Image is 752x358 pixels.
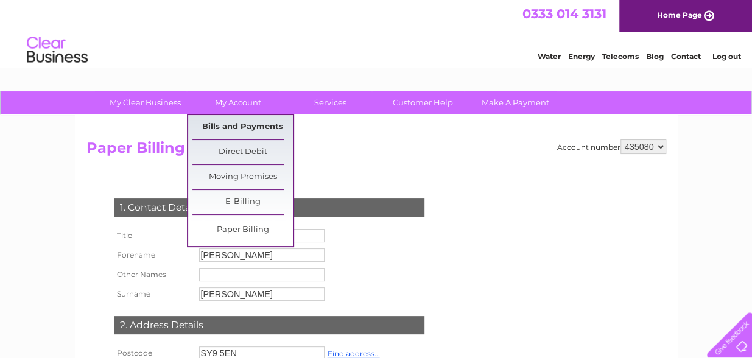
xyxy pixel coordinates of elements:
a: Telecoms [602,52,639,61]
a: Paper Billing [192,218,293,242]
a: Energy [568,52,595,61]
a: Log out [712,52,740,61]
th: Surname [111,284,196,304]
a: Bills and Payments [192,115,293,139]
a: Services [280,91,381,114]
h2: Paper Billing [86,139,666,163]
a: Blog [646,52,664,61]
a: Find address... [328,349,380,358]
a: Water [538,52,561,61]
a: My Account [188,91,288,114]
a: My Clear Business [95,91,195,114]
div: Account number [557,139,666,154]
div: 2. Address Details [114,316,424,334]
a: E-Billing [192,190,293,214]
th: Forename [111,245,196,265]
img: logo.png [26,32,88,69]
a: Contact [671,52,701,61]
a: 0333 014 3131 [522,6,606,21]
div: Clear Business is a trading name of Verastar Limited (registered in [GEOGRAPHIC_DATA] No. 3667643... [89,7,664,59]
div: 1. Contact Details [114,198,424,217]
a: Make A Payment [465,91,566,114]
a: Customer Help [373,91,473,114]
a: Direct Debit [192,140,293,164]
a: Moving Premises [192,165,293,189]
th: Other Names [111,265,196,284]
th: Title [111,226,196,245]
